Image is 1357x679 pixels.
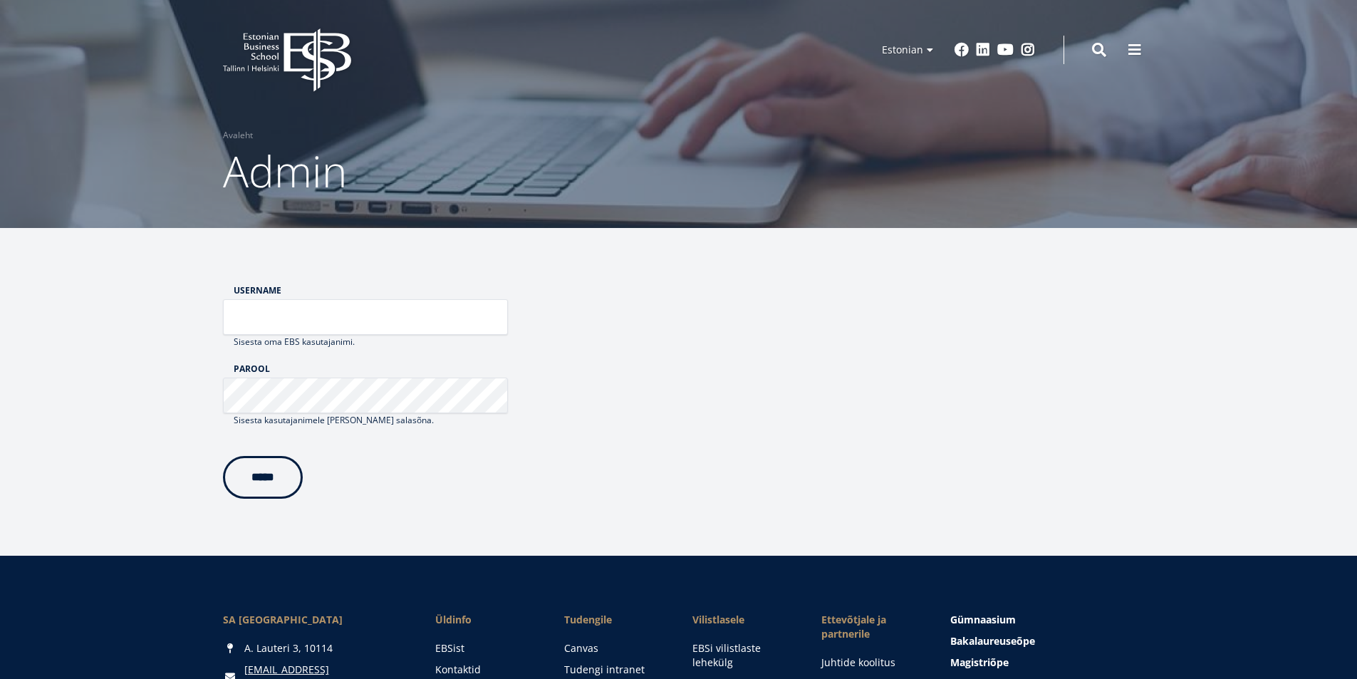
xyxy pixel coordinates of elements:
[223,613,407,627] div: SA [GEOGRAPHIC_DATA]
[955,43,969,57] a: Facebook
[821,655,922,670] a: Juhtide koolitus
[821,613,922,641] span: Ettevõtjale ja partnerile
[1021,43,1035,57] a: Instagram
[223,142,1135,199] h1: Admin
[223,641,407,655] div: A. Lauteri 3, 10114
[223,335,508,349] div: Sisesta oma EBS kasutajanimi.
[976,43,990,57] a: Linkedin
[234,363,508,374] label: Parool
[564,663,665,677] a: Tudengi intranet
[564,641,665,655] a: Canvas
[950,613,1016,626] span: Gümnaasium
[234,285,508,296] label: Username
[950,613,1134,627] a: Gümnaasium
[564,613,665,627] a: Tudengile
[435,663,536,677] a: Kontaktid
[950,655,1009,669] span: Magistriõpe
[950,634,1035,648] span: Bakalaureuseõpe
[223,413,508,427] div: Sisesta kasutajanimele [PERSON_NAME] salasõna.
[692,613,793,627] span: Vilistlasele
[997,43,1014,57] a: Youtube
[223,128,253,142] a: Avaleht
[692,641,793,670] a: EBSi vilistlaste lehekülg
[435,641,536,655] a: EBSist
[950,655,1134,670] a: Magistriõpe
[950,634,1134,648] a: Bakalaureuseõpe
[435,613,536,627] span: Üldinfo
